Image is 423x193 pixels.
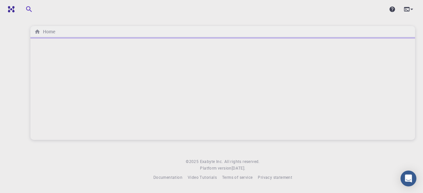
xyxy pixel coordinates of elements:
a: Privacy statement [258,174,292,181]
span: Exabyte Inc. [200,159,223,164]
span: All rights reserved. [224,158,260,165]
span: Documentation [153,175,182,180]
a: Exabyte Inc. [200,158,223,165]
div: Open Intercom Messenger [401,171,416,186]
a: Terms of service [222,174,252,181]
h6: Home [40,28,55,35]
a: [DATE]. [232,165,246,172]
a: Documentation [153,174,182,181]
span: [DATE] . [232,165,246,171]
span: © 2025 [186,158,200,165]
a: Video Tutorials [188,174,217,181]
img: logo [5,6,15,13]
span: Platform version [200,165,231,172]
span: Video Tutorials [188,175,217,180]
span: Privacy statement [258,175,292,180]
nav: breadcrumb [33,28,57,35]
span: Terms of service [222,175,252,180]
